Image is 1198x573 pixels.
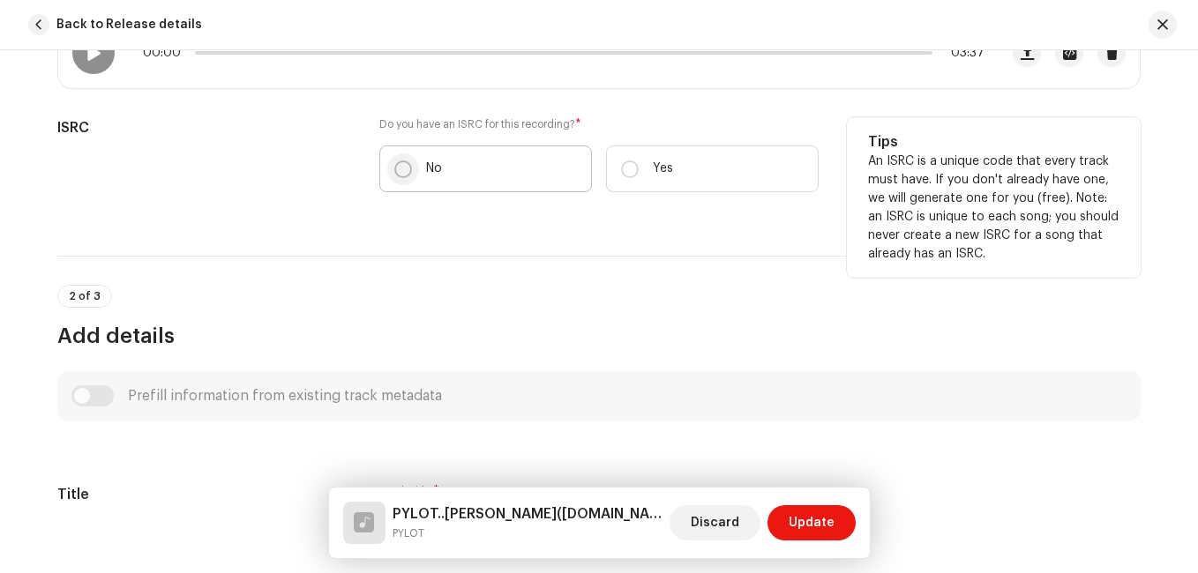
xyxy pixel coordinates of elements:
span: Discard [691,505,739,540]
h5: PYLOT..adanna(prof.by eddykaybeat).wav [393,503,663,525]
p: No [426,160,442,178]
label: Do you have an ISRC for this recording? [379,117,819,131]
h3: Add details [57,322,1141,350]
span: 03:37 [940,46,985,60]
h5: ISRC [57,117,351,138]
h5: Tips [868,131,1119,153]
p: Yes [653,160,673,178]
span: Update [789,505,835,540]
label: Track Title [379,484,439,498]
small: PYLOT..adanna(prof.by eddykaybeat).wav [393,525,663,542]
p: An ISRC is a unique code that every track must have. If you don't already have one, we will gener... [868,153,1119,264]
button: Discard [670,505,760,540]
button: Update [767,505,856,540]
h5: Title [57,484,351,505]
